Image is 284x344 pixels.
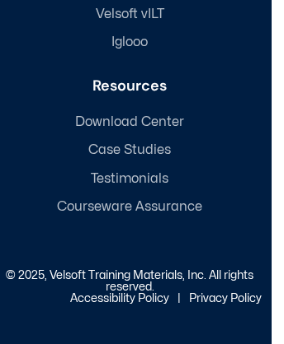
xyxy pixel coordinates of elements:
[75,114,184,130] span: Download Center
[96,7,164,22] span: Velsoft vILT
[189,293,262,304] a: Privacy Policy
[57,142,202,158] a: Case Studies
[57,114,202,130] a: Download Center
[91,171,168,187] span: Testimonials
[57,171,202,187] a: Testimonials
[88,142,171,158] span: Case Studies
[111,35,148,50] span: Iglooo
[43,35,217,50] a: Iglooo
[70,293,169,304] a: Accessibility Policy
[43,7,217,22] a: Velsoft vILT
[57,199,202,215] a: Courseware Assurance
[177,293,181,304] p: |
[92,77,167,95] h3: Resources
